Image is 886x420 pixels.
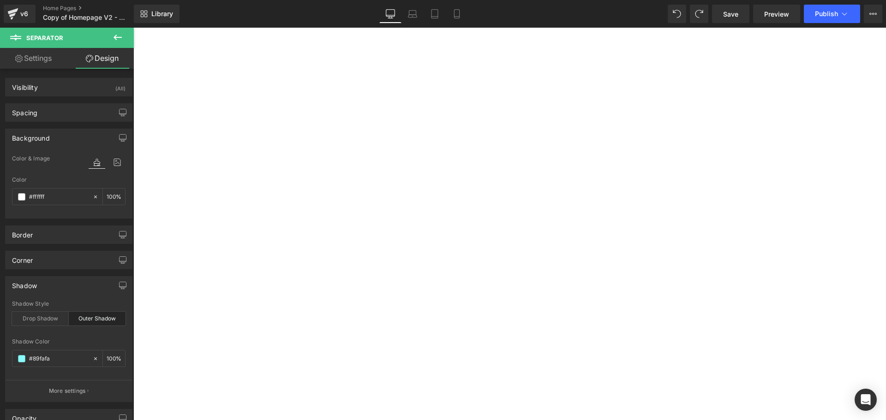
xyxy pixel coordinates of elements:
a: Design [69,48,136,69]
input: Color [29,192,88,202]
a: v6 [4,5,36,23]
span: Copy of Homepage V2 - Main [43,14,131,21]
button: Publish [804,5,860,23]
span: Save [723,9,738,19]
a: Tablet [424,5,446,23]
div: Open Intercom Messenger [855,389,877,411]
a: Mobile [446,5,468,23]
a: Laptop [401,5,424,23]
div: Color [12,177,126,183]
span: Separator [26,34,63,41]
span: Publish [815,10,838,18]
a: Desktop [379,5,401,23]
a: New Library [134,5,180,23]
button: More [864,5,882,23]
div: Background [12,129,50,142]
button: Undo [668,5,686,23]
button: Redo [690,5,708,23]
div: % [103,189,125,205]
span: Color & Image [12,155,50,162]
a: Preview [753,5,800,23]
span: Library [151,10,173,18]
span: Preview [764,9,789,19]
div: v6 [18,8,30,20]
a: Home Pages [43,5,148,12]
